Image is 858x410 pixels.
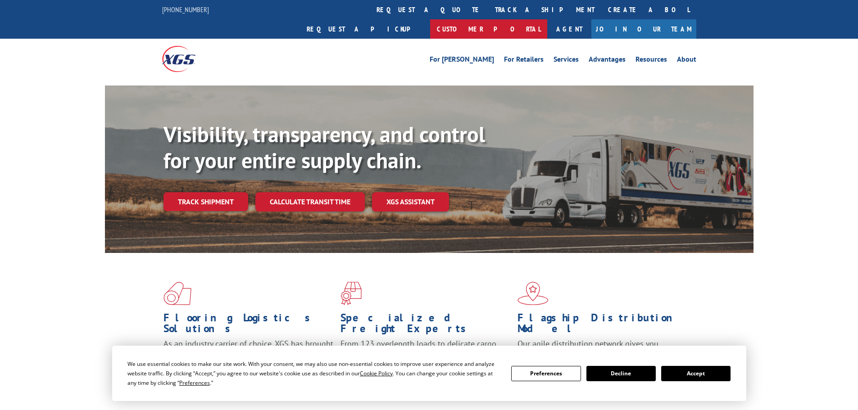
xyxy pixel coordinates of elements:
[163,338,333,370] span: As an industry carrier of choice, XGS has brought innovation and dedication to flooring logistics...
[591,19,696,39] a: Join Our Team
[547,19,591,39] a: Agent
[661,366,731,381] button: Accept
[127,359,500,387] div: We use essential cookies to make our site work. With your consent, we may also use non-essential ...
[511,366,581,381] button: Preferences
[372,192,449,212] a: XGS ASSISTANT
[179,379,210,387] span: Preferences
[430,56,494,66] a: For [PERSON_NAME]
[677,56,696,66] a: About
[112,346,746,401] div: Cookie Consent Prompt
[163,282,191,305] img: xgs-icon-total-supply-chain-intelligence-red
[430,19,547,39] a: Customer Portal
[300,19,430,39] a: Request a pickup
[518,312,688,338] h1: Flagship Distribution Model
[589,56,626,66] a: Advantages
[636,56,667,66] a: Resources
[340,282,362,305] img: xgs-icon-focused-on-flooring-red
[163,312,334,338] h1: Flooring Logistics Solutions
[518,338,683,360] span: Our agile distribution network gives you nationwide inventory management on demand.
[360,369,393,377] span: Cookie Policy
[162,5,209,14] a: [PHONE_NUMBER]
[518,282,549,305] img: xgs-icon-flagship-distribution-model-red
[340,312,511,338] h1: Specialized Freight Experts
[255,192,365,212] a: Calculate transit time
[340,338,511,378] p: From 123 overlength loads to delicate cargo, our experienced staff knows the best way to move you...
[586,366,656,381] button: Decline
[504,56,544,66] a: For Retailers
[163,192,248,211] a: Track shipment
[554,56,579,66] a: Services
[163,120,485,174] b: Visibility, transparency, and control for your entire supply chain.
